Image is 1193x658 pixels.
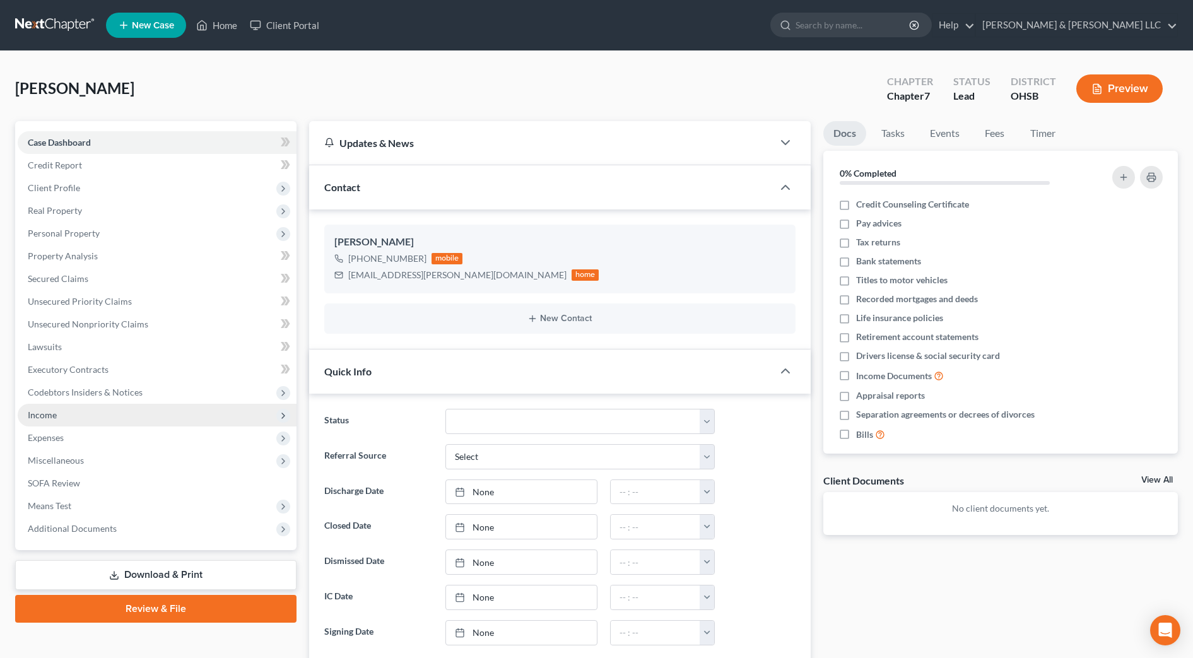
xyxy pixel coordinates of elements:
[1076,74,1163,103] button: Preview
[18,472,297,495] a: SOFA Review
[1141,476,1173,485] a: View All
[28,205,82,216] span: Real Property
[856,408,1035,421] span: Separation agreements or decrees of divorces
[18,267,297,290] a: Secured Claims
[976,14,1177,37] a: [PERSON_NAME] & [PERSON_NAME] LLC
[28,319,148,329] span: Unsecured Nonpriority Claims
[18,131,297,154] a: Case Dashboard
[856,370,932,382] span: Income Documents
[15,79,134,97] span: [PERSON_NAME]
[1020,121,1066,146] a: Timer
[324,181,360,193] span: Contact
[840,168,896,179] strong: 0% Completed
[446,585,597,609] a: None
[871,121,915,146] a: Tasks
[856,198,969,211] span: Credit Counseling Certificate
[856,236,900,249] span: Tax returns
[924,90,930,102] span: 7
[18,245,297,267] a: Property Analysis
[318,549,439,575] label: Dismissed Date
[953,74,990,89] div: Status
[18,290,297,313] a: Unsecured Priority Claims
[611,585,700,609] input: -- : --
[953,89,990,103] div: Lead
[887,74,933,89] div: Chapter
[856,389,925,402] span: Appraisal reports
[28,500,71,511] span: Means Test
[324,365,372,377] span: Quick Info
[18,336,297,358] a: Lawsuits
[856,293,978,305] span: Recorded mortgages and deeds
[28,341,62,352] span: Lawsuits
[446,480,597,504] a: None
[18,358,297,381] a: Executory Contracts
[28,364,109,375] span: Executory Contracts
[611,621,700,645] input: -- : --
[28,432,64,443] span: Expenses
[856,255,921,267] span: Bank statements
[318,409,439,434] label: Status
[190,14,244,37] a: Home
[28,523,117,534] span: Additional Documents
[28,387,143,397] span: Codebtors Insiders & Notices
[446,621,597,645] a: None
[856,428,873,441] span: Bills
[28,137,91,148] span: Case Dashboard
[28,182,80,193] span: Client Profile
[796,13,911,37] input: Search by name...
[975,121,1015,146] a: Fees
[318,514,439,539] label: Closed Date
[833,502,1168,515] p: No client documents yet.
[244,14,326,37] a: Client Portal
[823,474,904,487] div: Client Documents
[28,250,98,261] span: Property Analysis
[920,121,970,146] a: Events
[28,160,82,170] span: Credit Report
[28,409,57,420] span: Income
[348,269,567,281] div: [EMAIL_ADDRESS][PERSON_NAME][DOMAIN_NAME]
[856,331,978,343] span: Retirement account statements
[611,480,700,504] input: -- : --
[15,595,297,623] a: Review & File
[348,252,426,265] div: [PHONE_NUMBER]
[334,235,785,250] div: [PERSON_NAME]
[887,89,933,103] div: Chapter
[132,21,174,30] span: New Case
[823,121,866,146] a: Docs
[446,550,597,574] a: None
[611,515,700,539] input: -- : --
[856,217,902,230] span: Pay advices
[28,455,84,466] span: Miscellaneous
[856,274,948,286] span: Titles to motor vehicles
[318,620,439,645] label: Signing Date
[28,296,132,307] span: Unsecured Priority Claims
[18,154,297,177] a: Credit Report
[932,14,975,37] a: Help
[856,350,1000,362] span: Drivers license & social security card
[15,560,297,590] a: Download & Print
[318,444,439,469] label: Referral Source
[611,550,700,574] input: -- : --
[324,136,758,150] div: Updates & News
[572,269,599,281] div: home
[334,314,785,324] button: New Contact
[446,515,597,539] a: None
[432,253,463,264] div: mobile
[28,273,88,284] span: Secured Claims
[318,479,439,505] label: Discharge Date
[28,228,100,238] span: Personal Property
[318,585,439,610] label: IC Date
[1011,74,1056,89] div: District
[28,478,80,488] span: SOFA Review
[1150,615,1180,645] div: Open Intercom Messenger
[1011,89,1056,103] div: OHSB
[856,312,943,324] span: Life insurance policies
[18,313,297,336] a: Unsecured Nonpriority Claims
